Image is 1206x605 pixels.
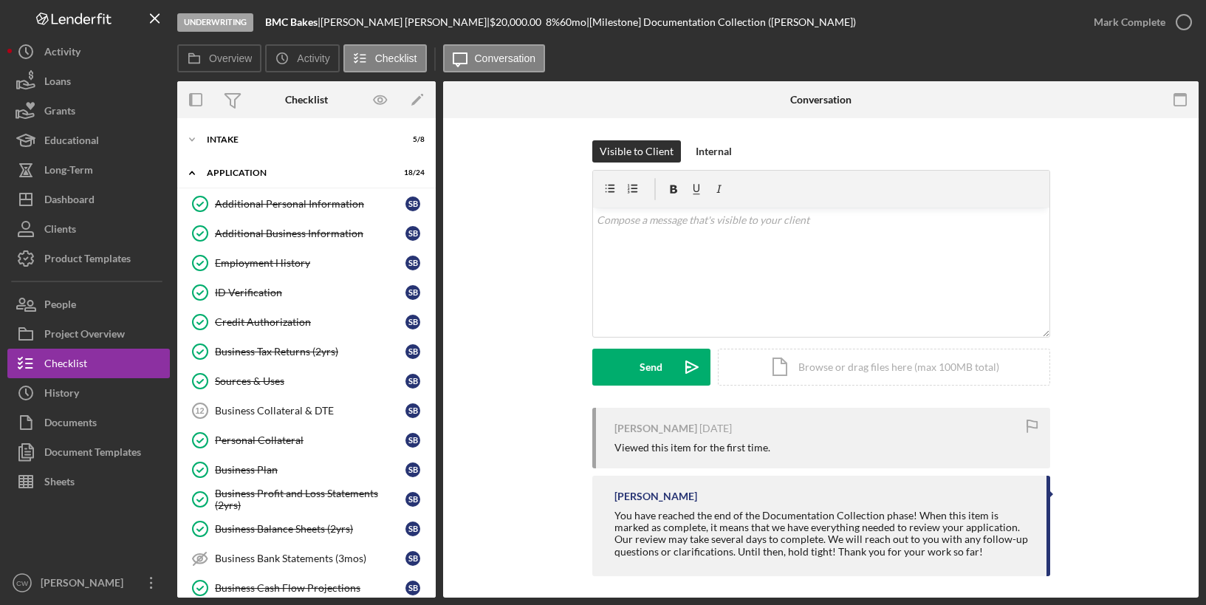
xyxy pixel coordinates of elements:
iframe: Intercom live chat [1156,540,1191,575]
a: Sources & UsesSB [185,366,428,396]
label: Checklist [375,52,417,64]
button: People [7,290,170,319]
a: Credit AuthorizationSB [185,307,428,337]
div: Intake [207,135,388,144]
div: S B [405,492,420,507]
div: Product Templates [44,244,131,277]
div: S B [405,315,420,329]
button: Loans [7,66,170,96]
div: History [44,378,79,411]
div: Additional Personal Information [215,198,405,210]
div: 60 mo [560,16,586,28]
a: Business Profit and Loss Statements (2yrs)SB [185,485,428,514]
button: CW[PERSON_NAME] [7,568,170,598]
div: ID Verification [215,287,405,298]
div: Activity [44,37,80,70]
text: CW [16,579,29,587]
div: Application [207,168,388,177]
a: Business Cash Flow ProjectionsSB [185,573,428,603]
div: S B [405,551,420,566]
div: You have reached the end of the Documentation Collection phase! When this item is marked as compl... [614,510,1032,557]
button: Educational [7,126,170,155]
div: S B [405,581,420,595]
div: Business Cash Flow Projections [215,582,405,594]
div: S B [405,522,420,536]
div: Conversation [790,94,852,106]
div: S B [405,285,420,300]
div: Business Profit and Loss Statements (2yrs) [215,488,405,511]
button: Dashboard [7,185,170,214]
a: Employment HistorySB [185,248,428,278]
div: [PERSON_NAME] [614,491,697,502]
div: Send [640,349,662,386]
button: Conversation [443,44,546,72]
div: S B [405,403,420,418]
div: [PERSON_NAME] [614,423,697,434]
div: Project Overview [44,319,125,352]
button: Activity [265,44,339,72]
div: Mark Complete [1094,7,1165,37]
div: S B [405,344,420,359]
button: Product Templates [7,244,170,273]
div: S B [405,196,420,211]
div: $20,000.00 [490,16,546,28]
div: Credit Authorization [215,316,405,328]
div: People [44,290,76,323]
div: Educational [44,126,99,159]
a: Additional Personal InformationSB [185,189,428,219]
div: Sheets [44,467,75,500]
div: S B [405,433,420,448]
div: 8 % [546,16,560,28]
a: Checklist [7,349,170,378]
button: Document Templates [7,437,170,467]
button: Visible to Client [592,140,681,163]
div: Internal [696,140,732,163]
div: 5 / 8 [398,135,425,144]
div: Visible to Client [600,140,674,163]
label: Activity [297,52,329,64]
button: Long-Term [7,155,170,185]
a: Additional Business InformationSB [185,219,428,248]
time: 2025-08-14 19:32 [699,423,732,434]
div: Documents [44,408,97,441]
tspan: 12 [195,406,204,415]
a: Business Balance Sheets (2yrs)SB [185,514,428,544]
a: Activity [7,37,170,66]
button: Grants [7,96,170,126]
div: Underwriting [177,13,253,32]
button: History [7,378,170,408]
div: | [Milestone] Documentation Collection ([PERSON_NAME]) [586,16,856,28]
div: Loans [44,66,71,100]
div: Employment History [215,257,405,269]
a: Business Bank Statements (3mos)SB [185,544,428,573]
div: Business Plan [215,464,405,476]
div: [PERSON_NAME] [37,568,133,601]
div: Business Collateral & DTE [215,405,405,417]
b: BMC Bakes [265,16,318,28]
button: Documents [7,408,170,437]
button: Mark Complete [1079,7,1199,37]
div: Checklist [285,94,328,106]
div: [PERSON_NAME] [PERSON_NAME] | [321,16,490,28]
button: Sheets [7,467,170,496]
button: Send [592,349,710,386]
div: Checklist [44,349,87,382]
button: Project Overview [7,319,170,349]
div: S B [405,256,420,270]
div: Document Templates [44,437,141,471]
a: Personal CollateralSB [185,425,428,455]
label: Conversation [475,52,536,64]
button: Clients [7,214,170,244]
button: Overview [177,44,261,72]
div: Business Balance Sheets (2yrs) [215,523,405,535]
div: Dashboard [44,185,95,218]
